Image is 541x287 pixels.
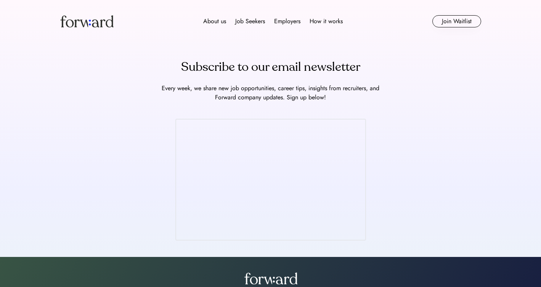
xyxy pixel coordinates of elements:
[153,84,389,102] div: Every week, we share new job opportunities, career tips, insights from recruiters, and Forward co...
[244,272,297,284] img: forward-logo-white.png
[181,58,360,76] div: Subscribe to our email newsletter
[60,15,114,27] img: Forward logo
[432,15,481,27] button: Join Waitlist
[274,17,300,26] div: Employers
[235,17,265,26] div: Job Seekers
[203,17,226,26] div: About us
[310,17,343,26] div: How it works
